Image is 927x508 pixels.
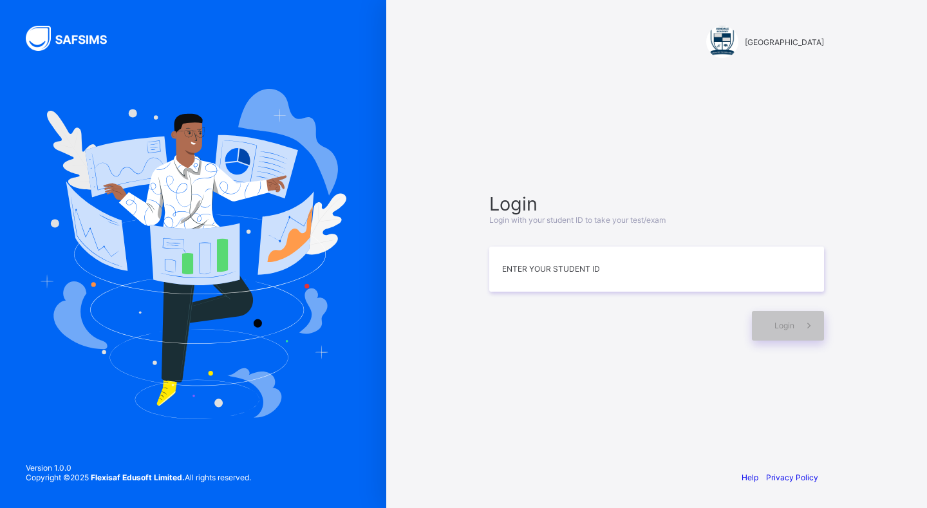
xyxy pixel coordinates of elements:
[774,321,794,330] span: Login
[26,473,251,482] span: Copyright © 2025 All rights reserved.
[26,26,122,51] img: SAFSIMS Logo
[91,473,185,482] strong: Flexisaf Edusoft Limited.
[766,473,818,482] a: Privacy Policy
[742,473,758,482] a: Help
[489,193,824,215] span: Login
[745,37,824,47] span: [GEOGRAPHIC_DATA]
[489,215,666,225] span: Login with your student ID to take your test/exam
[26,463,251,473] span: Version 1.0.0
[40,89,346,419] img: Hero Image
